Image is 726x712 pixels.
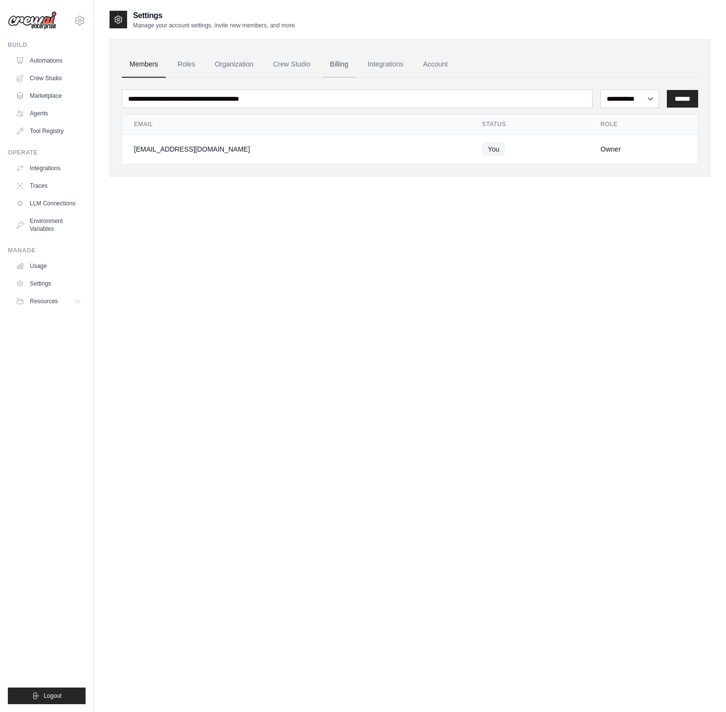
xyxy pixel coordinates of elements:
div: Manage [8,246,86,254]
a: Traces [12,178,86,194]
a: Marketplace [12,88,86,104]
div: [EMAIL_ADDRESS][DOMAIN_NAME] [134,144,459,154]
a: Organization [207,51,261,78]
a: Integrations [360,51,411,78]
div: Build [8,41,86,49]
a: Crew Studio [12,70,86,86]
a: Automations [12,53,86,68]
a: Roles [170,51,203,78]
span: Logout [44,692,62,700]
h2: Settings [133,10,296,22]
a: Crew Studio [265,51,318,78]
a: Members [122,51,166,78]
div: Operate [8,149,86,156]
a: Billing [322,51,356,78]
a: Environment Variables [12,213,86,237]
th: Role [589,114,698,134]
a: Account [415,51,456,78]
a: Integrations [12,160,86,176]
button: Resources [12,293,86,309]
th: Email [122,114,470,134]
img: Logo [8,11,57,30]
div: Owner [600,144,686,154]
button: Logout [8,688,86,704]
p: Manage your account settings, invite new members, and more. [133,22,296,29]
span: You [482,142,506,156]
a: LLM Connections [12,196,86,211]
a: Agents [12,106,86,121]
a: Tool Registry [12,123,86,139]
th: Status [470,114,589,134]
span: Resources [30,297,58,305]
a: Settings [12,276,86,291]
a: Usage [12,258,86,274]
